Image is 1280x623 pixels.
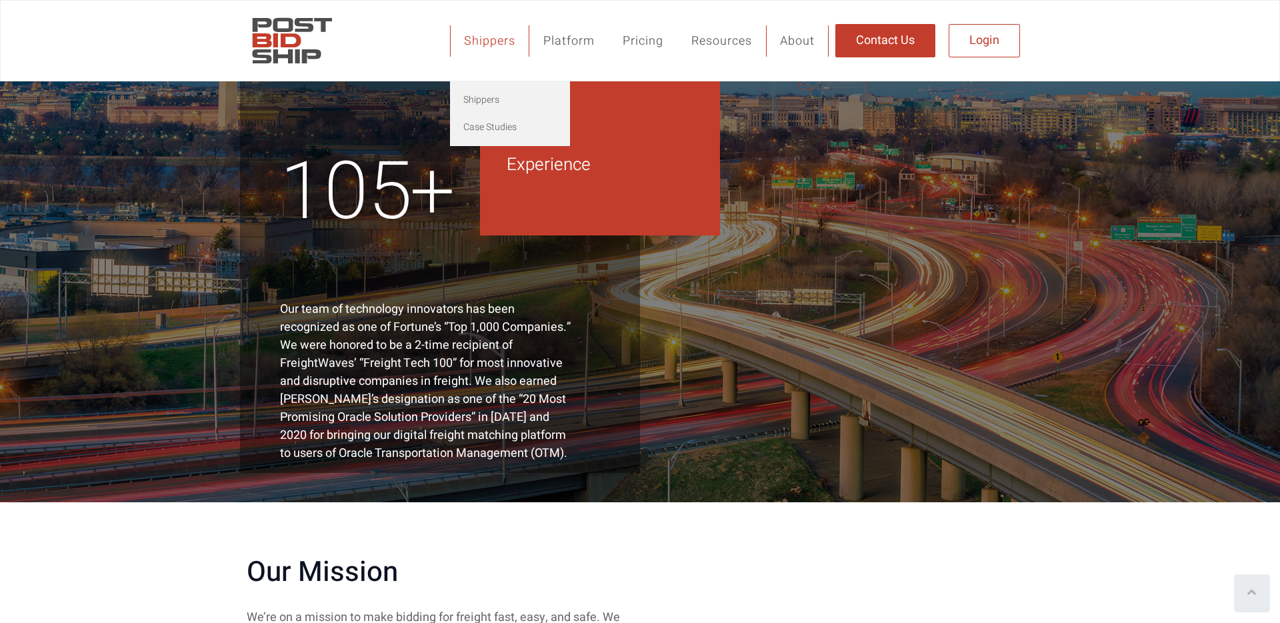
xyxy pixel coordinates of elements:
span: Contact Us [856,35,915,47]
a: Case Studies [450,113,570,141]
p: Our team of technology innovators has been recognized as one of Fortune’s “Top 1,000 Companies.” ... [280,300,573,462]
span: 105+ [280,145,453,241]
a: Contact Us [835,24,935,57]
span: our mission [247,556,398,589]
a: Pricing [609,25,677,57]
p: Years Experience [507,126,720,178]
a: About [766,25,829,57]
a: Resources [677,25,766,57]
a: Shippers [450,25,529,57]
a: Platform [529,25,609,57]
img: PostBidShip [247,11,337,71]
a: Shippers [450,86,570,113]
a: Login [949,24,1020,57]
span: Login [969,35,999,47]
ul: Shippers [450,81,570,146]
